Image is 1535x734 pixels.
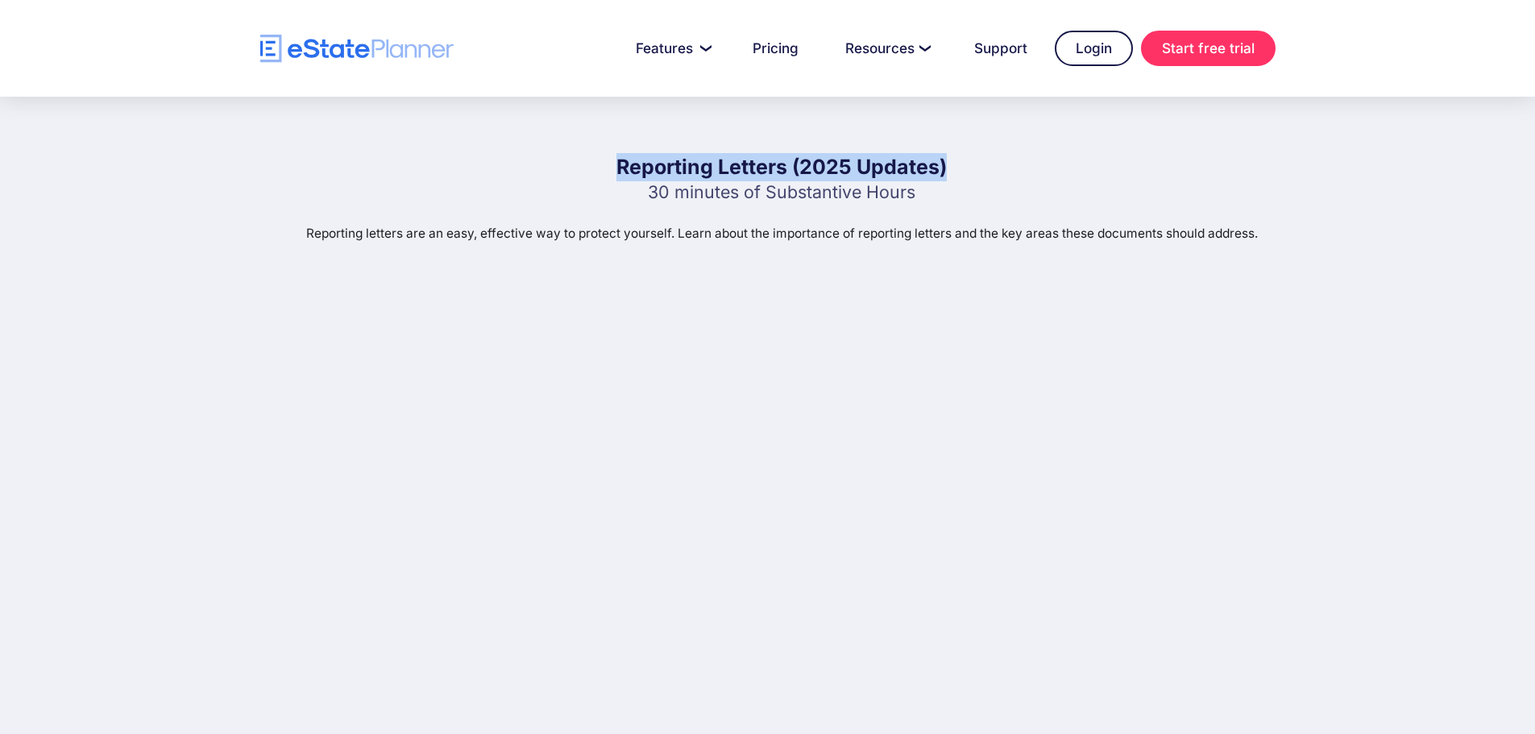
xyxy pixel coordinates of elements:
p: 30 minutes of Substantive Hours [616,181,947,202]
a: Pricing [733,32,818,64]
p: Reporting letters are an easy, effective way to protect yourself. Learn about the importance of r... [306,224,1258,243]
a: Features [616,32,725,64]
a: Login [1055,31,1133,66]
a: Start free trial [1141,31,1276,66]
a: home [260,35,454,63]
h1: Reporting Letters (2025 Updates) [616,153,947,181]
a: Support [955,32,1047,64]
a: Resources [826,32,947,64]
